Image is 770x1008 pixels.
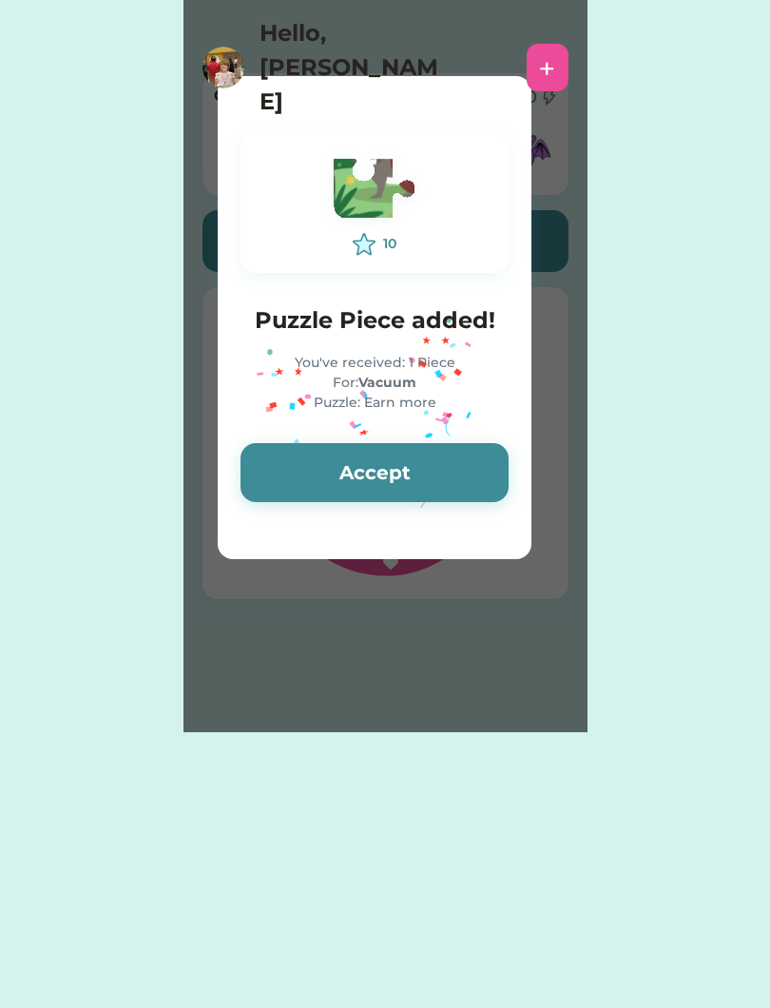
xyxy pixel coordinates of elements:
[241,303,509,338] h4: Puzzle Piece added!
[202,47,244,88] img: https%3A%2F%2F1dfc823d71cc564f25c7cc035732a2d8.cdn.bubble.io%2Ff1753757325227x290267607198460700%...
[241,443,509,502] button: Accept
[353,233,375,256] img: interface-favorite-star--reward-rating-rate-social-star-media-favorite-like-stars.svg
[322,150,427,233] img: Vector.svg
[260,16,450,119] h4: Hello, [PERSON_NAME]
[358,374,416,391] strong: Vacuum
[383,234,396,254] div: 10
[241,353,509,413] div: You've received: 1 Piece For: Puzzle: Earn more
[539,53,555,82] div: +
